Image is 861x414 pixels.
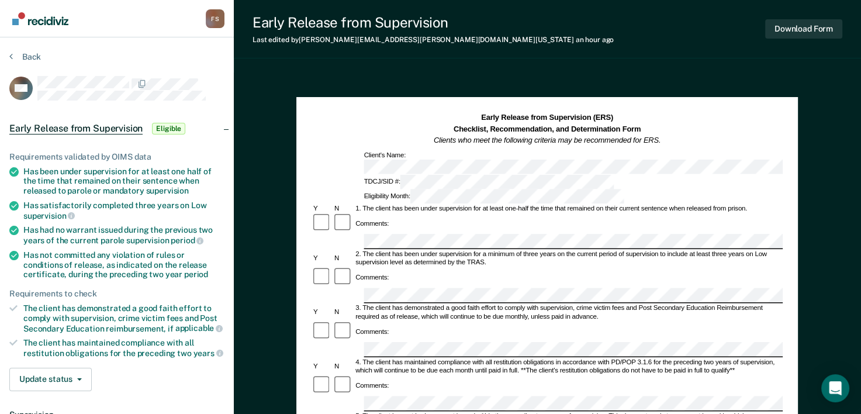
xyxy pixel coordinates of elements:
div: Y [312,363,333,371]
div: The client has demonstrated a good faith effort to comply with supervision, crime victim fees and... [23,303,224,333]
div: Has satisfactorily completed three years on Low [23,201,224,220]
div: Requirements validated by OIMS data [9,152,224,162]
div: Y [312,205,333,213]
div: 3. The client has demonstrated a good faith effort to comply with supervision, crime victim fees ... [354,305,783,322]
div: N [333,309,354,317]
span: supervision [146,186,189,195]
span: period [184,270,208,279]
div: 1. The client has been under supervision for at least one-half the time that remained on their cu... [354,205,783,213]
div: N [333,205,354,213]
span: supervision [23,211,75,220]
div: Comments: [354,381,391,389]
button: Profile dropdown button [206,9,224,28]
div: Has been under supervision for at least one half of the time that remained on their sentence when... [23,167,224,196]
div: Eligibility Month: [362,189,625,204]
em: Clients who meet the following criteria may be recommended for ERS. [434,136,661,144]
div: Comments: [354,327,391,336]
span: an hour ago [576,36,614,44]
div: Y [312,309,333,317]
span: years [193,349,223,358]
div: Last edited by [PERSON_NAME][EMAIL_ADDRESS][PERSON_NAME][DOMAIN_NAME][US_STATE] [253,36,614,44]
span: Early Release from Supervision [9,123,143,134]
div: F S [206,9,224,28]
div: Has had no warrant issued during the previous two years of the current parole supervision [23,225,224,245]
span: Eligible [152,123,185,134]
div: 2. The client has been under supervision for a minimum of three years on the current period of su... [354,250,783,267]
div: Has not committed any violation of rules or conditions of release, as indicated on the release ce... [23,250,224,280]
img: Recidiviz [12,12,68,25]
div: N [333,254,354,263]
div: Y [312,254,333,263]
div: Comments: [354,219,391,227]
button: Download Form [765,19,842,39]
div: Early Release from Supervision [253,14,614,31]
span: period [171,236,203,245]
div: N [333,363,354,371]
strong: Early Release from Supervision (ERS) [481,113,613,122]
div: Open Intercom Messenger [821,374,849,402]
div: Comments: [354,274,391,282]
button: Back [9,51,41,62]
button: Update status [9,368,92,391]
div: 4. The client has maintained compliance with all restitution obligations in accordance with PD/PO... [354,358,783,375]
span: applicable [175,323,223,333]
div: Requirements to check [9,289,224,299]
div: The client has maintained compliance with all restitution obligations for the preceding two [23,338,224,358]
strong: Checklist, Recommendation, and Determination Form [454,125,641,133]
div: TDCJ/SID #: [362,175,616,189]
